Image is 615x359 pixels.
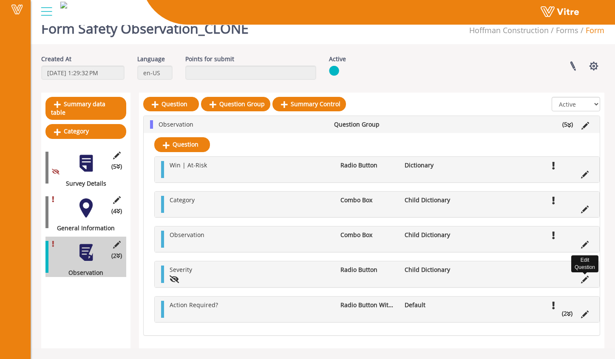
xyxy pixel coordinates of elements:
[45,179,120,188] div: Survey Details
[336,301,400,309] li: Radio Button With Options
[558,120,577,129] li: (5 )
[60,2,67,8] img: be08c0a4-5d2a-4c7e-9897-da9938269902.png
[330,120,396,129] li: Question Group
[170,266,192,274] span: Severity
[558,309,577,318] li: (2 )
[111,207,122,215] span: (4 )
[170,196,195,204] span: Category
[143,97,199,111] a: Question
[400,196,465,204] li: Child Dictionary
[336,266,400,274] li: Radio Button
[41,55,71,63] label: Created At
[400,301,465,309] li: Default
[272,97,346,111] a: Summary Control
[400,266,465,274] li: Child Dictionary
[469,25,549,35] span: 211
[578,25,604,36] li: Form
[400,231,465,239] li: Child Dictionary
[45,269,120,277] div: Observation
[201,97,270,111] a: Question Group
[329,65,339,76] img: yes
[111,162,122,171] span: (5 )
[336,161,400,170] li: Radio Button
[400,161,465,170] li: Dictionary
[336,231,400,239] li: Combo Box
[154,137,210,152] a: Question
[111,252,122,260] span: (2 )
[41,8,249,44] h1: Form Safety Observation_CLONE
[170,231,204,239] span: Observation
[170,301,218,309] span: Action Required?
[556,25,578,35] a: Forms
[137,55,165,63] label: Language
[571,255,598,272] div: Edit Question
[185,55,234,63] label: Points for submit
[329,55,346,63] label: Active
[336,196,400,204] li: Combo Box
[45,124,126,139] a: Category
[45,224,120,232] div: General Information
[170,161,207,169] span: Win | At-Risk
[45,97,126,120] a: Summary data table
[159,120,193,128] span: Observation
